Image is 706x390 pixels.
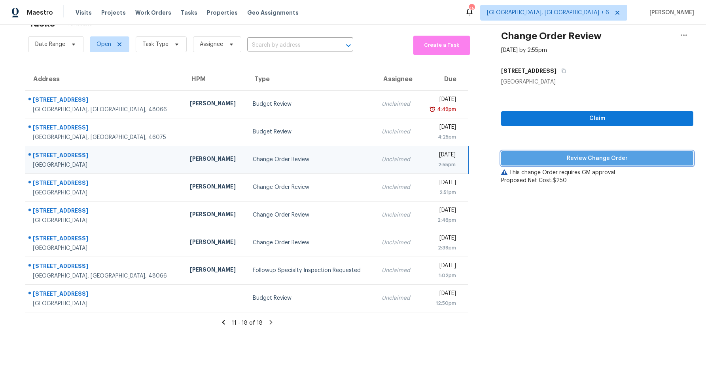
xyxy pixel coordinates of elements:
[232,320,263,326] span: 11 - 18 of 18
[253,183,369,191] div: Change Order Review
[382,128,413,136] div: Unclaimed
[469,5,474,13] div: 45
[97,40,111,48] span: Open
[435,105,456,113] div: 4:49pm
[417,41,466,50] span: Create a Task
[646,9,694,17] span: [PERSON_NAME]
[200,40,223,48] span: Assignee
[253,100,369,108] div: Budget Review
[413,36,470,55] button: Create a Task
[501,32,602,40] h2: Change Order Review
[190,266,240,276] div: [PERSON_NAME]
[426,299,456,307] div: 12:50pm
[247,9,299,17] span: Geo Assignments
[33,96,177,106] div: [STREET_ADDRESS]
[382,211,413,219] div: Unclaimed
[253,156,369,164] div: Change Order Review
[33,179,177,189] div: [STREET_ADDRESS]
[207,9,238,17] span: Properties
[382,183,413,191] div: Unclaimed
[142,40,168,48] span: Task Type
[426,161,456,169] div: 2:55pm
[382,294,413,302] div: Unclaimed
[556,64,567,78] button: Copy Address
[33,217,177,224] div: [GEOGRAPHIC_DATA]
[501,111,694,126] button: Claim
[426,272,456,280] div: 1:02pm
[246,68,376,90] th: Type
[190,183,240,192] div: [PERSON_NAME]
[33,151,177,161] div: [STREET_ADDRESS]
[426,234,456,244] div: [DATE]
[426,123,456,133] div: [DATE]
[253,239,369,247] div: Change Order Review
[135,9,171,17] span: Work Orders
[33,124,177,133] div: [STREET_ADDRESS]
[501,67,556,75] h5: [STREET_ADDRESS]
[426,188,456,196] div: 2:51pm
[343,40,354,51] button: Open
[101,9,126,17] span: Projects
[190,238,240,248] div: [PERSON_NAME]
[190,99,240,109] div: [PERSON_NAME]
[501,177,694,185] div: Proposed Net Cost: $250
[33,234,177,244] div: [STREET_ADDRESS]
[27,9,53,17] span: Maestro
[253,211,369,219] div: Change Order Review
[253,266,369,274] div: Followup Specialty Inspection Requested
[253,294,369,302] div: Budget Review
[426,206,456,216] div: [DATE]
[33,290,177,300] div: [STREET_ADDRESS]
[487,9,609,17] span: [GEOGRAPHIC_DATA], [GEOGRAPHIC_DATA] + 6
[507,154,687,164] span: Review Change Order
[382,100,413,108] div: Unclaimed
[25,68,184,90] th: Address
[501,46,547,54] div: [DATE] by 2:55pm
[181,10,197,15] span: Tasks
[28,19,55,27] h2: Tasks
[426,289,456,299] div: [DATE]
[33,272,177,280] div: [GEOGRAPHIC_DATA], [GEOGRAPHIC_DATA], 48066
[426,216,456,224] div: 2:46pm
[33,189,177,197] div: [GEOGRAPHIC_DATA]
[35,40,65,48] span: Date Range
[501,169,694,177] div: This change Order requires GM approval
[429,105,435,113] img: Overdue Alarm Icon
[33,161,177,169] div: [GEOGRAPHIC_DATA]
[33,106,177,114] div: [GEOGRAPHIC_DATA], [GEOGRAPHIC_DATA], 48066
[190,210,240,220] div: [PERSON_NAME]
[426,95,456,105] div: [DATE]
[247,39,331,51] input: Search by address
[426,262,456,272] div: [DATE]
[426,244,456,252] div: 2:39pm
[382,156,413,164] div: Unclaimed
[420,68,468,90] th: Due
[426,151,456,161] div: [DATE]
[426,179,456,188] div: [DATE]
[33,244,177,252] div: [GEOGRAPHIC_DATA]
[33,133,177,141] div: [GEOGRAPHIC_DATA], [GEOGRAPHIC_DATA], 46075
[375,68,419,90] th: Assignee
[33,262,177,272] div: [STREET_ADDRESS]
[501,151,694,166] button: Review Change Order
[190,155,240,165] div: [PERSON_NAME]
[184,68,246,90] th: HPM
[382,266,413,274] div: Unclaimed
[501,78,694,86] div: [GEOGRAPHIC_DATA]
[253,128,369,136] div: Budget Review
[426,133,456,141] div: 4:25pm
[382,239,413,247] div: Unclaimed
[76,9,92,17] span: Visits
[507,114,687,124] span: Claim
[33,300,177,308] div: [GEOGRAPHIC_DATA]
[33,207,177,217] div: [STREET_ADDRESS]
